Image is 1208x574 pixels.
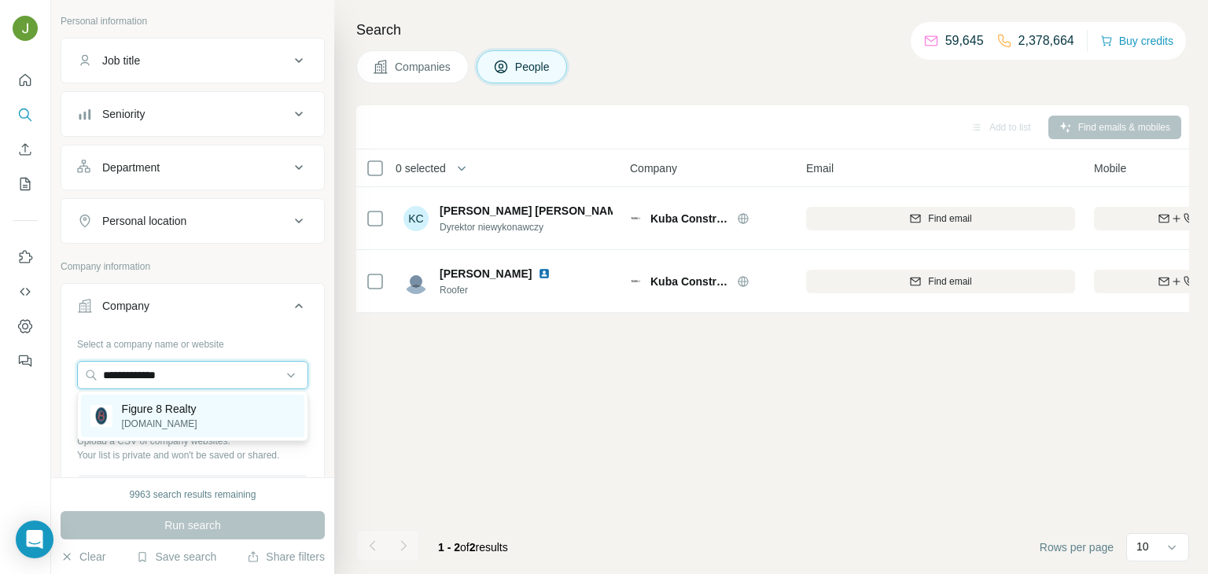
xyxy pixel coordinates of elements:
[630,275,643,288] img: Logo of Kuba Construction
[440,266,532,281] span: [PERSON_NAME]
[102,106,145,122] div: Seniority
[13,243,38,271] button: Use Surfe on LinkedIn
[1040,539,1114,555] span: Rows per page
[102,160,160,175] div: Department
[440,283,557,297] span: Roofer
[440,203,628,219] span: [PERSON_NAME] [PERSON_NAME]
[102,213,186,229] div: Personal location
[102,53,140,68] div: Job title
[396,160,446,176] span: 0 selected
[136,549,216,565] button: Save search
[61,149,324,186] button: Department
[1100,30,1173,52] button: Buy credits
[650,211,729,226] span: Kuba Construction
[13,66,38,94] button: Quick start
[1094,160,1126,176] span: Mobile
[13,312,38,340] button: Dashboard
[470,541,476,554] span: 2
[13,135,38,164] button: Enrich CSV
[90,405,112,427] img: Figure 8 Realty
[630,212,643,225] img: Logo of Kuba Construction
[403,269,429,294] img: Avatar
[77,475,308,503] button: Upload a list of companies
[460,541,470,554] span: of
[438,541,508,554] span: results
[650,274,729,289] span: Kuba Construction
[77,448,308,462] p: Your list is private and won't be saved or shared.
[247,549,325,565] button: Share filters
[440,220,613,234] span: Dyrektor niewykonawczy
[122,417,197,431] p: [DOMAIN_NAME]
[102,298,149,314] div: Company
[61,14,325,28] p: Personal information
[77,434,308,448] p: Upload a CSV of company websites.
[806,160,834,176] span: Email
[61,95,324,133] button: Seniority
[945,31,984,50] p: 59,645
[806,207,1075,230] button: Find email
[13,278,38,306] button: Use Surfe API
[356,19,1189,41] h4: Search
[61,259,325,274] p: Company information
[122,401,197,417] p: Figure 8 Realty
[13,16,38,41] img: Avatar
[395,59,452,75] span: Companies
[13,101,38,129] button: Search
[13,347,38,375] button: Feedback
[1136,539,1149,554] p: 10
[928,274,971,289] span: Find email
[130,488,256,502] div: 9963 search results remaining
[403,206,429,231] div: KC
[61,287,324,331] button: Company
[13,170,38,198] button: My lists
[61,549,105,565] button: Clear
[61,42,324,79] button: Job title
[77,331,308,351] div: Select a company name or website
[16,521,53,558] div: Open Intercom Messenger
[61,202,324,240] button: Personal location
[438,541,460,554] span: 1 - 2
[806,270,1075,293] button: Find email
[1018,31,1074,50] p: 2,378,664
[515,59,551,75] span: People
[630,160,677,176] span: Company
[928,212,971,226] span: Find email
[538,267,551,280] img: LinkedIn logo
